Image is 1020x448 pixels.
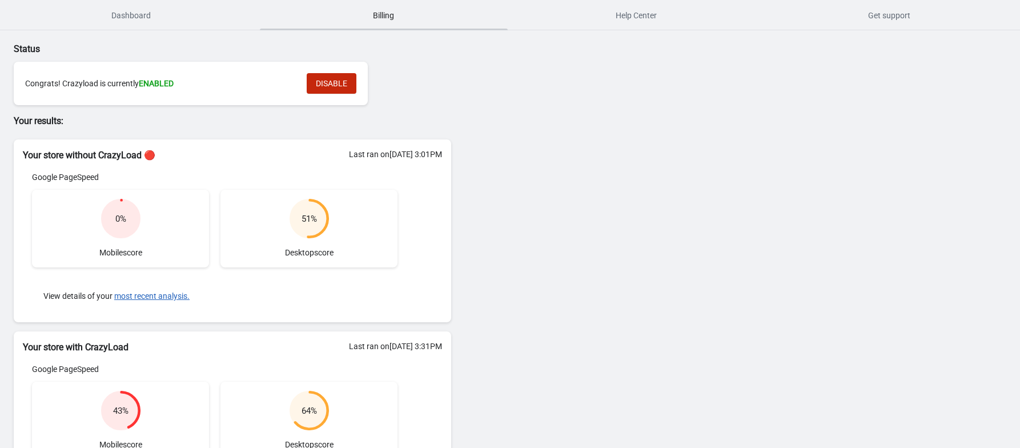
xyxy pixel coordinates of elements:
div: 0 % [115,213,126,225]
button: most recent analysis. [114,291,190,301]
div: Congrats! Crazyload is currently [25,78,295,89]
span: Help Center [512,5,761,26]
div: View details of your [32,279,397,313]
p: Status [14,42,451,56]
h2: Your store with CrazyLoad [23,341,442,354]
button: DISABLE [307,73,356,94]
div: Mobile score [32,190,209,267]
span: DISABLE [316,79,347,88]
span: Dashboard [7,5,255,26]
button: Dashboard [5,1,258,30]
div: 51 % [302,213,317,225]
div: Google PageSpeed [32,363,397,375]
span: Get support [765,5,1014,26]
span: Billing [260,5,508,26]
span: ENABLED [139,79,174,88]
div: 64 % [302,405,317,417]
h2: Your store without CrazyLoad 🔴 [23,149,442,162]
div: Google PageSpeed [32,171,397,183]
div: Desktop score [220,190,397,267]
div: 43 % [113,405,128,417]
p: Your results: [14,114,451,128]
div: Last ran on [DATE] 3:31PM [349,341,442,352]
div: Last ran on [DATE] 3:01PM [349,149,442,160]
